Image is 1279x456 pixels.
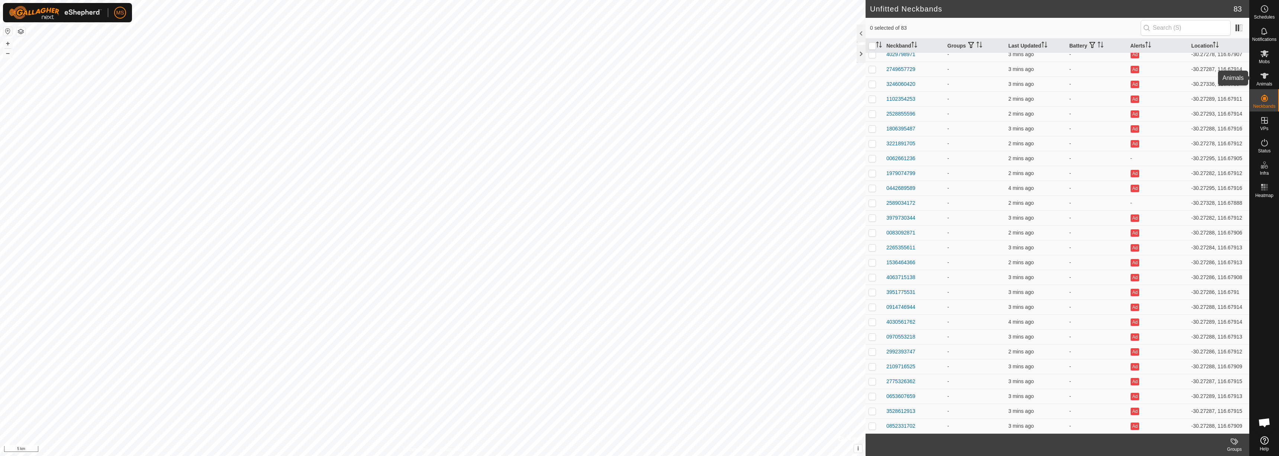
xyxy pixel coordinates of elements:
div: 4063715138 [886,274,915,281]
td: - [1066,166,1127,181]
span: 83 [1234,3,1242,14]
td: -30.27288, 116.67914 [1188,300,1249,314]
td: - [1066,389,1127,404]
td: - [944,374,1005,389]
button: Ad [1131,318,1139,326]
td: - [944,418,1005,433]
span: Notifications [1252,37,1276,42]
th: Alerts [1127,39,1188,53]
td: - [944,151,1005,166]
div: 0852331702 [886,422,915,430]
span: VPs [1260,126,1268,131]
td: -30.27286, 116.67908 [1188,270,1249,285]
button: i [854,444,862,453]
td: -30.27288, 116.67916 [1188,121,1249,136]
td: - [1066,210,1127,225]
td: - [944,77,1005,91]
td: - [944,225,1005,240]
span: MS [116,9,124,17]
span: 24 Sept 2025, 1:25 pm [1008,274,1034,280]
button: – [3,49,12,58]
td: - [1066,404,1127,418]
div: 2749657729 [886,65,915,73]
div: 1102354253 [886,95,915,103]
td: -30.27287, 116.67915 [1188,374,1249,389]
button: Ad [1131,214,1139,222]
td: - [944,329,1005,344]
td: - [944,166,1005,181]
span: 24 Sept 2025, 1:26 pm [1008,111,1034,117]
td: -30.27288, 116.67909 [1188,418,1249,433]
span: 24 Sept 2025, 1:25 pm [1008,334,1034,340]
button: Ad [1131,348,1139,356]
span: 24 Sept 2025, 1:25 pm [1008,230,1034,236]
span: 24 Sept 2025, 1:26 pm [1008,200,1034,206]
button: Ad [1131,125,1139,133]
td: - [1066,359,1127,374]
span: 24 Sept 2025, 1:25 pm [1008,66,1034,72]
div: 0083092871 [886,229,915,237]
td: -30.27278, 116.67907 [1188,47,1249,62]
span: 24 Sept 2025, 1:24 pm [1008,245,1034,250]
p-sorticon: Activate to sort [911,43,917,49]
td: - [1066,62,1127,77]
p-sorticon: Activate to sort [976,43,982,49]
span: 24 Sept 2025, 1:25 pm [1008,81,1034,87]
td: -30.27289, 116.67911 [1188,91,1249,106]
td: - [1066,314,1127,329]
span: Help [1260,447,1269,451]
td: - [944,210,1005,225]
div: 4029798971 [886,51,915,58]
td: -30.27328, 116.67888 [1188,195,1249,210]
div: 0062661236 [886,155,915,162]
a: Contact Us [440,446,462,453]
span: 0 selected of 83 [870,24,1141,32]
span: 24 Sept 2025, 1:24 pm [1008,408,1034,414]
button: Ad [1131,423,1139,430]
div: 3246060420 [886,80,915,88]
td: - [1127,195,1188,210]
td: -30.27336, 116.6789 [1188,77,1249,91]
div: 0442689589 [886,184,915,192]
td: - [1066,151,1127,166]
button: Ad [1131,333,1139,341]
button: Ad [1131,244,1139,252]
button: Ad [1131,363,1139,371]
span: Mobs [1259,59,1270,64]
td: - [1066,270,1127,285]
span: Status [1258,149,1270,153]
span: 24 Sept 2025, 1:25 pm [1008,126,1034,132]
td: -30.27278, 116.67912 [1188,136,1249,151]
td: -30.27288, 116.67909 [1188,359,1249,374]
td: - [1066,285,1127,300]
td: - [944,314,1005,329]
span: Animals [1256,82,1272,86]
td: - [1127,151,1188,166]
button: Ad [1131,185,1139,192]
button: Ad [1131,229,1139,237]
p-sorticon: Activate to sort [1041,43,1047,49]
button: Ad [1131,140,1139,148]
h2: Unfitted Neckbands [870,4,1234,13]
button: Ad [1131,170,1139,177]
td: - [944,389,1005,404]
div: 2528855596 [886,110,915,118]
p-sorticon: Activate to sort [1213,43,1219,49]
td: - [944,240,1005,255]
td: -30.27288, 116.67913 [1188,329,1249,344]
td: - [944,359,1005,374]
td: - [944,255,1005,270]
div: 1979074799 [886,169,915,177]
div: 3221891705 [886,140,915,148]
td: - [1066,225,1127,240]
div: Groups [1220,446,1249,453]
button: Ad [1131,393,1139,400]
td: -30.27287, 116.67915 [1188,404,1249,418]
button: Reset Map [3,27,12,36]
th: Groups [944,39,1005,53]
a: Privacy Policy [403,446,431,453]
span: 24 Sept 2025, 1:25 pm [1008,363,1034,369]
th: Location [1188,39,1249,53]
td: -30.27289, 116.67914 [1188,314,1249,329]
td: - [1066,121,1127,136]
